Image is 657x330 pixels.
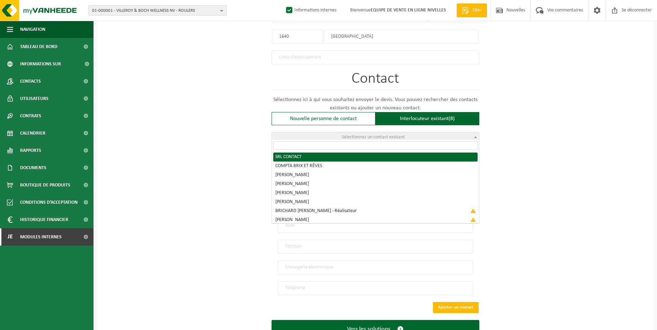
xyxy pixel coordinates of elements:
[20,211,68,228] span: Historique financier
[88,5,227,16] button: 01-000001 - VILLEROY & BOCH WELLNESS NV - ROULERS
[275,209,471,213] span: BRICHARD [PERSON_NAME] - Réalisateur
[275,173,476,177] span: [PERSON_NAME]
[371,8,446,13] strong: EQUIPE DE VENTE EN LIGNE NIVELLES
[456,3,487,17] a: Citer
[92,6,217,16] span: 01-000001 - VILLEROY & BOCH WELLNESS NV - ROULERS
[20,21,45,38] span: Navigation
[400,116,449,121] font: Interlocuteur existant
[275,182,476,186] span: [PERSON_NAME]
[7,228,13,246] span: Je
[275,200,476,204] span: [PERSON_NAME]
[350,8,446,13] font: Bienvenue
[272,95,479,112] p: Sélectionnez ici à qui vous souhaitez envoyer le devis. Vous pouvez rechercher des contacts exist...
[20,55,80,73] span: Informations sur l’entreprise
[20,125,45,142] span: Calendrier
[449,116,455,121] span: (8)
[275,155,476,159] span: SRL CONTACT
[20,159,46,176] span: Documents
[20,73,41,90] span: Contacts
[278,219,473,233] input: Nom
[20,176,70,194] span: Boutique de produits
[272,30,323,44] input: Code postal
[20,107,41,125] span: Contrats
[324,30,479,44] input: Ville
[471,7,483,14] span: Citer
[342,135,405,140] span: Sélectionnez un contact existant
[20,38,57,55] span: Tableau de bord
[272,112,375,125] div: Nouvelle personne de contact
[433,302,479,313] button: Ajouter un contact
[278,240,473,254] input: Fonction
[20,142,41,159] span: Rapports
[275,191,476,195] span: [PERSON_NAME]
[20,194,78,211] span: Conditions d’acceptation
[272,71,479,90] h1: Contact
[275,218,471,222] span: [PERSON_NAME]
[20,228,62,246] span: Modules internes
[278,260,473,274] input: Messagerie électronique
[20,90,48,107] span: Utilisateurs
[285,5,336,16] label: Informations internes
[275,164,476,168] span: COMPTA BRIX ET RÊVES
[278,281,473,295] input: Téléphone
[272,51,479,64] input: Unité d’établissement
